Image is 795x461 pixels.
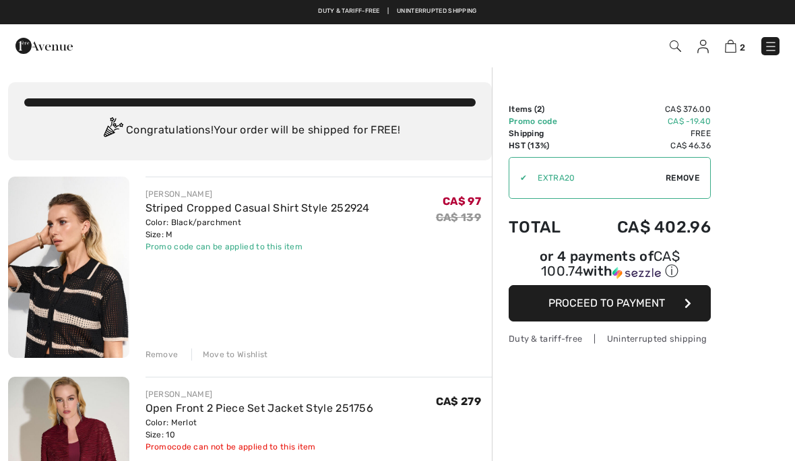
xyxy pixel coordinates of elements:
div: Color: Black/parchment Size: M [146,216,370,241]
button: Proceed to Payment [509,285,711,321]
div: Move to Wishlist [191,348,268,361]
span: 2 [740,42,745,53]
span: CA$ 97 [443,195,481,208]
a: 2 [725,38,745,54]
s: CA$ 139 [436,211,481,224]
div: or 4 payments of with [509,250,711,280]
a: Striped Cropped Casual Shirt Style 252924 [146,202,370,214]
div: ✔ [509,172,527,184]
img: My Info [697,40,709,53]
div: or 4 payments ofCA$ 100.74withSezzle Click to learn more about Sezzle [509,250,711,285]
div: Promocode can not be applied to this item [146,441,374,453]
span: CA$ 279 [436,395,481,408]
td: Promo code [509,115,581,127]
img: Search [670,40,681,52]
img: Congratulation2.svg [99,117,126,144]
span: Proceed to Payment [548,297,665,309]
td: Shipping [509,127,581,140]
input: Promo code [527,158,666,198]
div: [PERSON_NAME] [146,388,374,400]
td: CA$ 376.00 [581,103,711,115]
img: Menu [764,40,777,53]
img: Shopping Bag [725,40,736,53]
span: 2 [537,104,542,114]
td: Free [581,127,711,140]
a: 1ère Avenue [15,38,73,51]
div: Duty & tariff-free | Uninterrupted shipping [509,332,711,345]
div: Promo code can be applied to this item [146,241,370,253]
td: CA$ 402.96 [581,204,711,250]
td: Items ( ) [509,103,581,115]
img: 1ère Avenue [15,32,73,59]
span: Remove [666,172,699,184]
td: CA$ -19.40 [581,115,711,127]
td: HST (13%) [509,140,581,152]
td: CA$ 46.36 [581,140,711,152]
td: Total [509,204,581,250]
div: Congratulations! Your order will be shipped for FREE! [24,117,476,144]
a: Open Front 2 Piece Set Jacket Style 251756 [146,402,374,414]
span: CA$ 100.74 [541,248,680,279]
div: [PERSON_NAME] [146,188,370,200]
div: Remove [146,348,179,361]
div: Color: Merlot Size: 10 [146,417,374,441]
img: Sezzle [612,267,661,279]
img: Striped Cropped Casual Shirt Style 252924 [8,177,129,358]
